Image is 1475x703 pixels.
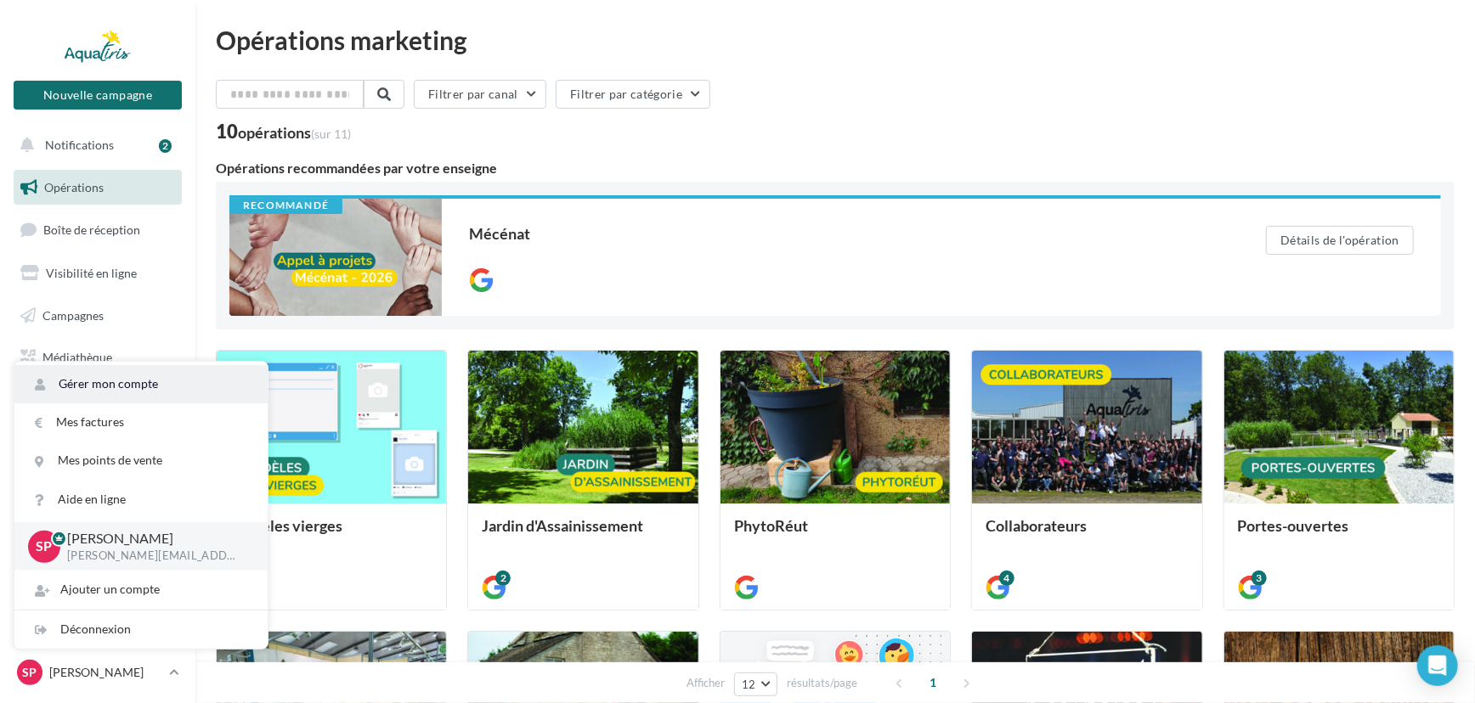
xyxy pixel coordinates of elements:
span: 1 [920,669,947,696]
a: Opérations [10,170,185,205]
a: Docto'Com [10,425,185,460]
p: [PERSON_NAME][EMAIL_ADDRESS][DOMAIN_NAME] [67,548,240,564]
div: Portes-ouvertes [1238,517,1440,551]
div: Collaborateurs [986,517,1188,551]
button: Nouvelle campagne [14,81,182,110]
button: Notifications 2 [10,127,178,163]
div: 2 [495,571,511,586]
div: Recommandé [229,199,342,214]
div: Déconnexion [14,610,268,649]
div: opérations [238,125,351,140]
span: Opérations [44,180,104,194]
div: Opérations marketing [216,27,1455,53]
a: Campagnes [10,298,185,334]
div: Open Intercom Messenger [1417,645,1458,686]
span: Boîte de réception [43,222,140,237]
a: Mes points de vente [14,441,268,480]
div: 4 [999,571,1014,586]
div: 2 [159,139,172,153]
div: PhytoRéut [734,517,936,551]
span: (sur 11) [311,127,351,141]
span: Médiathèque [42,350,112,364]
div: Jardin d'Assainissement [482,517,684,551]
div: Ajouter un compte [14,571,268,609]
div: Opérations recommandées par votre enseigne [216,161,1455,175]
span: Sp [23,664,37,681]
p: [PERSON_NAME] [49,664,162,681]
div: 10 [216,122,351,141]
button: Filtrer par canal [414,80,546,109]
div: Modèles vierges [230,517,432,551]
p: [PERSON_NAME] [67,529,240,548]
button: Détails de l'opération [1266,226,1414,255]
a: Boîte de réception [10,211,185,248]
span: résultats/page [787,675,857,691]
span: Visibilité en ligne [46,266,137,280]
a: Calendrier [10,382,185,418]
a: Aide en ligne [14,481,268,519]
div: 3 [1252,571,1267,586]
a: Visibilité en ligne [10,256,185,291]
button: 12 [734,672,777,696]
a: Mes factures [14,403,268,441]
span: Afficher [687,675,725,691]
span: Campagnes [42,307,104,322]
a: Gérer mon compte [14,365,268,403]
div: Mécénat [469,226,1198,241]
span: 12 [742,678,756,691]
span: Notifications [45,138,114,152]
span: Sp [37,537,53,556]
a: Sp [PERSON_NAME] [14,656,182,689]
button: Filtrer par catégorie [556,80,710,109]
a: Médiathèque [10,340,185,375]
